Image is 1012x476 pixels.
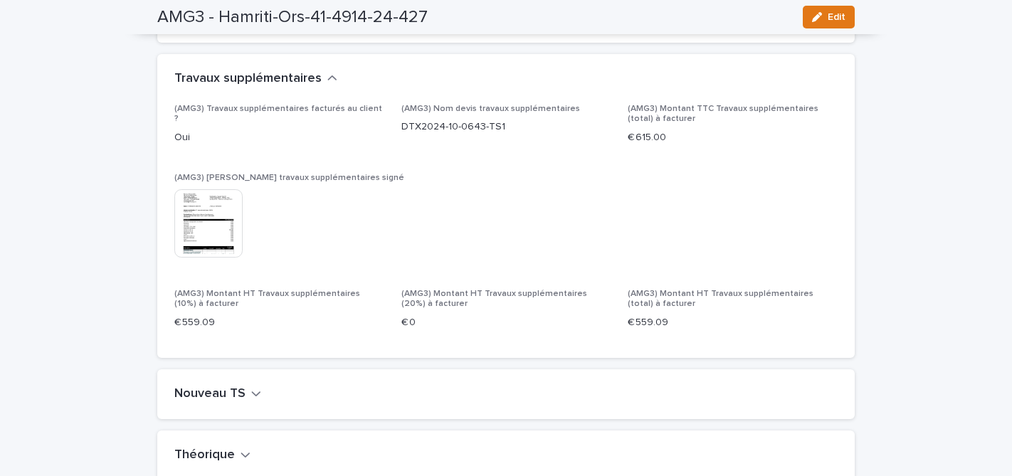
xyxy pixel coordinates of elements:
span: (AMG3) Nom devis travaux supplémentaires [401,105,580,113]
span: Edit [828,12,845,22]
p: Oui [174,130,384,145]
button: Edit [803,6,855,28]
button: Travaux supplémentaires [174,71,337,87]
button: Théorique [174,448,251,463]
span: (AMG3) Travaux supplémentaires facturés au client ? [174,105,382,123]
p: € 615.00 [628,130,838,145]
span: (AMG3) Montant HT Travaux supplémentaires (total) à facturer [628,290,813,308]
h2: Théorique [174,448,235,463]
h2: AMG3 - Hamriti-Ors-41-4914-24-427 [157,7,428,28]
h2: Travaux supplémentaires [174,71,322,87]
span: (AMG3) [PERSON_NAME] travaux supplémentaires signé [174,174,404,182]
p: DTX2024-10-0643-TS1 [401,120,611,134]
p: € 0 [401,315,611,330]
button: Nouveau TS [174,386,261,402]
span: (AMG3) Montant HT Travaux supplémentaires (10%) à facturer [174,290,360,308]
span: (AMG3) Montant TTC Travaux supplémentaires (total) à facturer [628,105,818,123]
h2: Nouveau TS [174,386,246,402]
p: € 559.09 [174,315,384,330]
p: € 559.09 [628,315,838,330]
span: (AMG3) Montant HT Travaux supplémentaires (20%) à facturer [401,290,587,308]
